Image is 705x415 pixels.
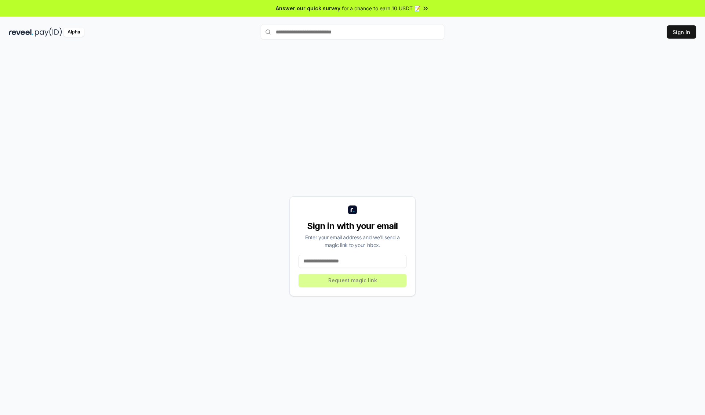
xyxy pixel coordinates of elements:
img: reveel_dark [9,28,33,37]
div: Alpha [64,28,84,37]
img: logo_small [348,205,357,214]
img: pay_id [35,28,62,37]
span: Answer our quick survey [276,4,340,12]
span: for a chance to earn 10 USDT 📝 [342,4,420,12]
div: Enter your email address and we’ll send a magic link to your inbox. [299,233,406,249]
div: Sign in with your email [299,220,406,232]
button: Sign In [667,25,696,39]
